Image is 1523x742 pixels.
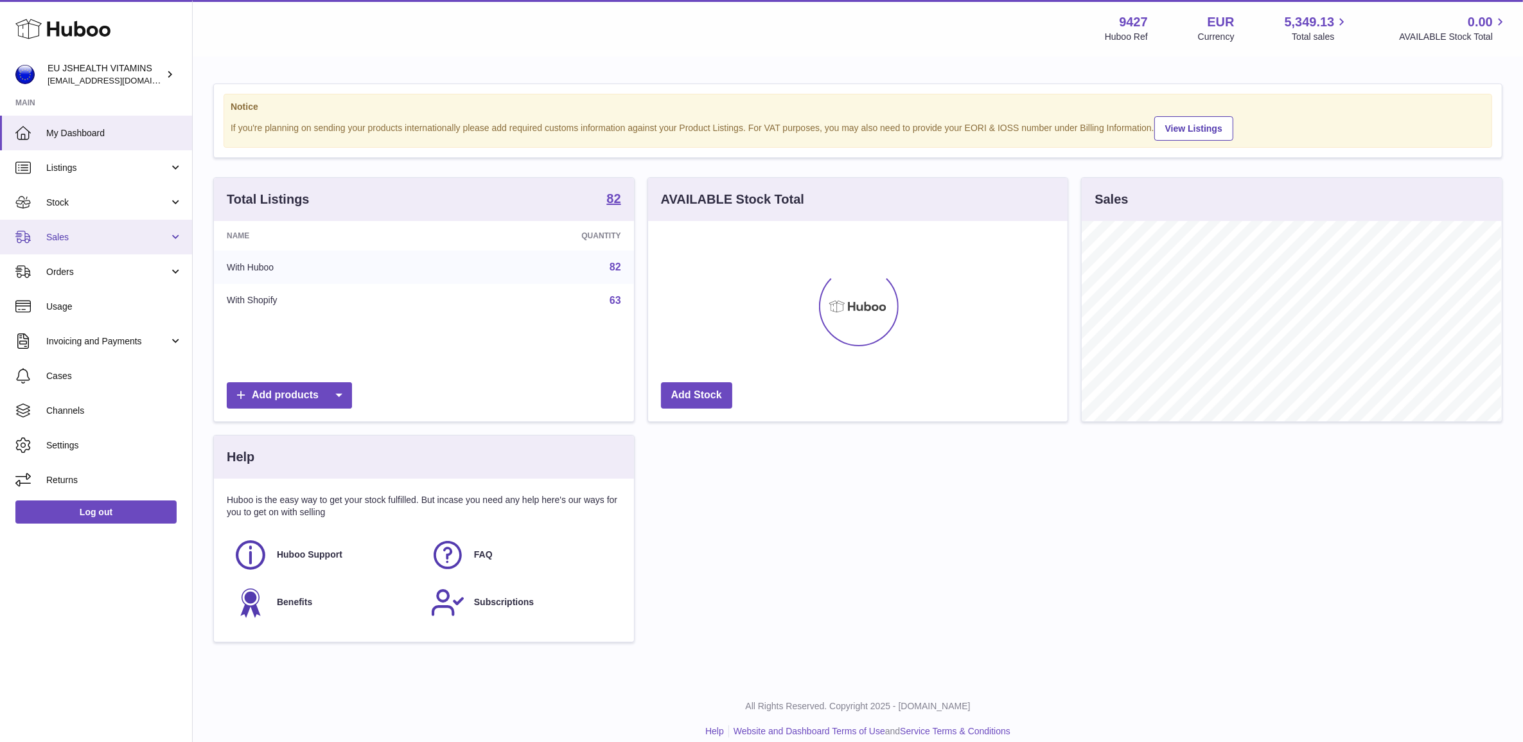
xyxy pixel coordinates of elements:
div: EU JSHEALTH VITAMINS [48,62,163,87]
h3: AVAILABLE Stock Total [661,191,804,208]
span: Stock [46,197,169,209]
a: Help [705,726,724,736]
th: Quantity [440,221,633,251]
span: Huboo Support [277,549,342,561]
a: Add Stock [661,382,732,409]
h3: Total Listings [227,191,310,208]
span: [EMAIL_ADDRESS][DOMAIN_NAME] [48,75,189,85]
span: Orders [46,266,169,278]
div: If you're planning on sending your products internationally please add required customs informati... [231,114,1485,141]
a: Huboo Support [233,538,418,572]
span: Subscriptions [474,596,534,608]
span: Total sales [1292,31,1349,43]
a: Website and Dashboard Terms of Use [734,726,885,736]
a: 82 [610,261,621,272]
p: Huboo is the easy way to get your stock fulfilled. But incase you need any help here's our ways f... [227,494,621,518]
p: All Rights Reserved. Copyright 2025 - [DOMAIN_NAME] [203,700,1513,712]
h3: Help [227,448,254,466]
span: Usage [46,301,182,313]
div: Huboo Ref [1105,31,1148,43]
span: Benefits [277,596,312,608]
li: and [729,725,1010,738]
a: Log out [15,500,177,524]
div: Currency [1198,31,1235,43]
strong: 82 [606,192,621,205]
span: Cases [46,370,182,382]
a: Service Terms & Conditions [900,726,1010,736]
a: 0.00 AVAILABLE Stock Total [1399,13,1508,43]
a: FAQ [430,538,615,572]
span: Sales [46,231,169,243]
a: Add products [227,382,352,409]
span: FAQ [474,549,493,561]
strong: 9427 [1119,13,1148,31]
strong: EUR [1207,13,1234,31]
img: internalAdmin-9427@internal.huboo.com [15,65,35,84]
span: Channels [46,405,182,417]
a: 82 [606,192,621,208]
a: View Listings [1154,116,1233,141]
strong: Notice [231,101,1485,113]
td: With Huboo [214,251,440,284]
a: 63 [610,295,621,306]
span: My Dashboard [46,127,182,139]
h3: Sales [1095,191,1128,208]
span: 5,349.13 [1285,13,1335,31]
a: Subscriptions [430,585,615,620]
span: 0.00 [1468,13,1493,31]
span: AVAILABLE Stock Total [1399,31,1508,43]
span: Settings [46,439,182,452]
td: With Shopify [214,284,440,317]
span: Listings [46,162,169,174]
a: Benefits [233,585,418,620]
span: Invoicing and Payments [46,335,169,348]
a: 5,349.13 Total sales [1285,13,1350,43]
th: Name [214,221,440,251]
span: Returns [46,474,182,486]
